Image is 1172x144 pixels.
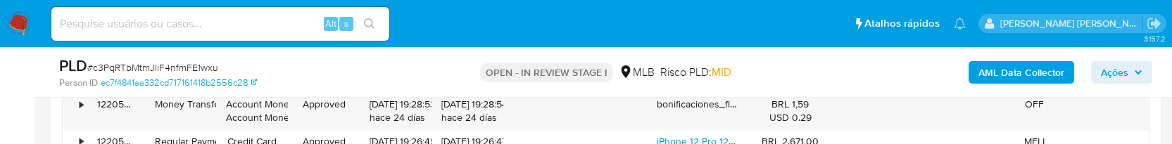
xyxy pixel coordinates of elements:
input: Pesquise usuários ou casos... [51,15,389,33]
span: 3.157.2 [1143,33,1165,44]
p: alessandra.barbosa@mercadopago.com [1000,17,1142,30]
button: Ações [1091,61,1152,84]
div: MLB [619,65,655,80]
span: s [344,17,348,30]
span: Atalhos rápidos [864,16,940,31]
span: # c3PqRTbMtmJIiF4nfmFE1wxu [87,60,218,74]
button: search-icon [355,14,384,34]
b: Person ID [59,77,98,89]
a: Notificações [954,18,966,30]
b: PLD [59,54,87,77]
span: Risco PLD: [660,65,731,80]
span: Ações [1101,61,1128,84]
p: OPEN - IN REVIEW STAGE I [480,63,613,82]
button: AML Data Collector [969,61,1074,84]
span: Alt [325,17,336,30]
a: ec7f4841aa332cd717161418b2556c28 [101,77,257,89]
a: Sair [1147,16,1161,31]
b: AML Data Collector [978,61,1064,84]
span: MID [712,64,731,80]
